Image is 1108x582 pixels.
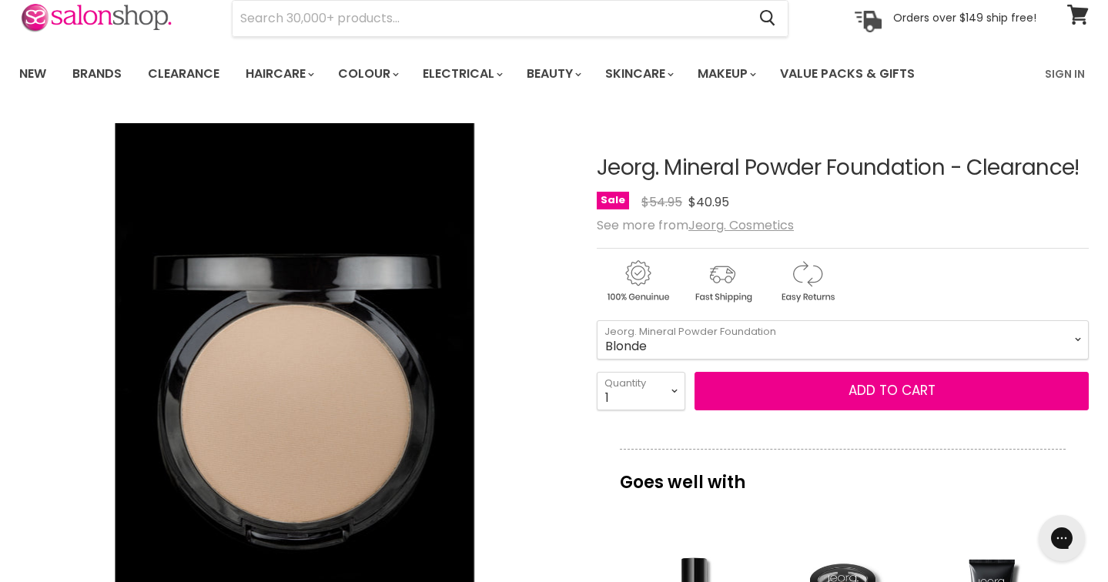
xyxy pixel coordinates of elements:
a: Jeorg. Cosmetics [688,216,794,234]
a: Electrical [411,58,512,90]
img: returns.gif [766,258,848,305]
a: Skincare [594,58,683,90]
a: Makeup [686,58,765,90]
span: $54.95 [641,193,682,211]
img: genuine.gif [597,258,678,305]
button: Add to cart [695,372,1089,410]
span: See more from [597,216,794,234]
ul: Main menu [8,52,981,96]
a: Clearance [136,58,231,90]
a: Value Packs & Gifts [768,58,926,90]
img: shipping.gif [681,258,763,305]
input: Search [233,1,747,36]
p: Orders over $149 ship free! [893,11,1036,25]
a: Haircare [234,58,323,90]
a: New [8,58,58,90]
a: Brands [61,58,133,90]
span: Add to cart [849,381,936,400]
a: Sign In [1036,58,1094,90]
p: Goes well with [620,449,1066,500]
a: Beauty [515,58,591,90]
button: Search [747,1,788,36]
span: Sale [597,192,629,209]
a: Colour [326,58,408,90]
h1: Jeorg. Mineral Powder Foundation - Clearance! [597,156,1089,180]
select: Quantity [597,372,685,410]
iframe: Gorgias live chat messenger [1031,510,1093,567]
span: $40.95 [688,193,729,211]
